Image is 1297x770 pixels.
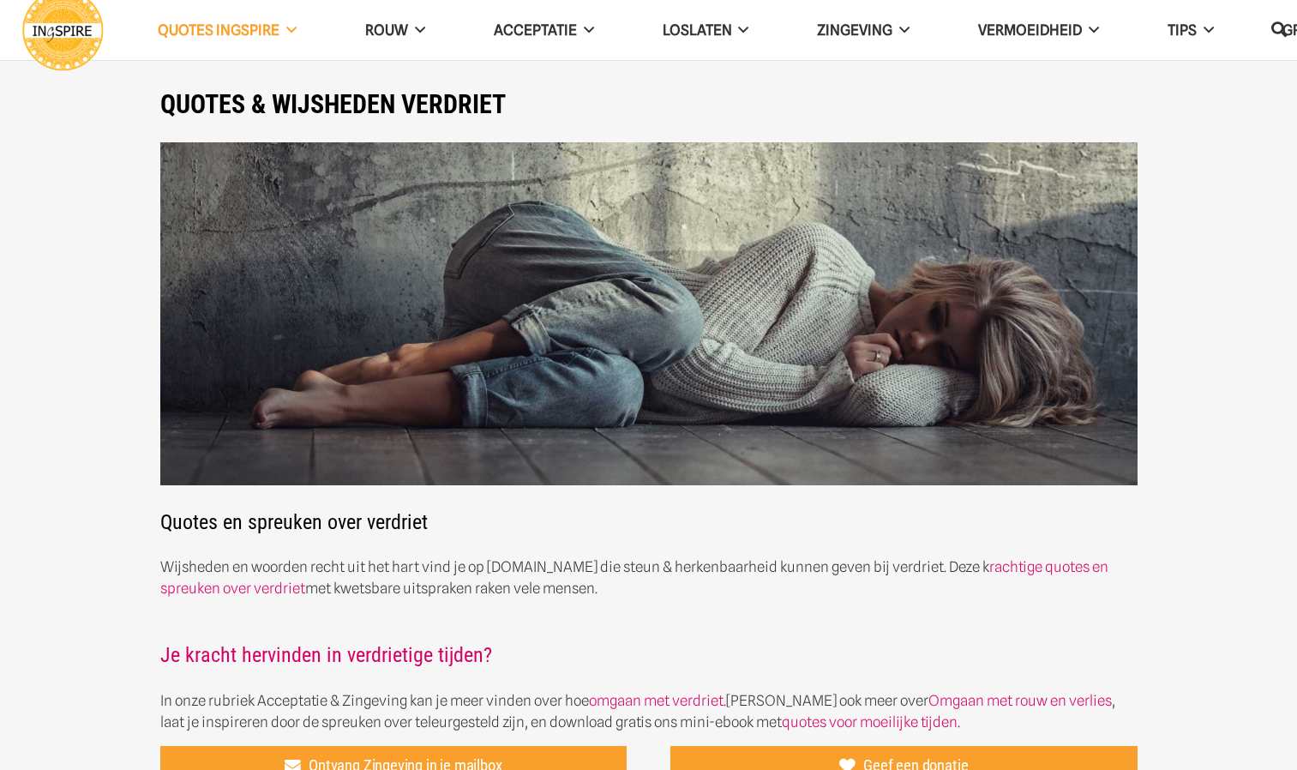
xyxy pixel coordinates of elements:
span: ROUW [365,21,408,39]
a: Omgaan met rouw en verlies [928,692,1112,709]
a: QUOTES INGSPIRE [123,9,331,52]
p: Wijsheden en woorden recht uit het hart vind je op [DOMAIN_NAME] die steun & herkenbaarheid kunne... [160,556,1138,599]
a: Acceptatie [459,9,628,52]
img: Omgaan met verdriet - spreuken en uitspraken over verdriet - ingspire [160,142,1138,486]
a: omgaan met verdriet. [589,692,726,709]
a: Zoeken [1262,9,1296,51]
span: Zingeving [817,21,892,39]
h2: Quotes en spreuken over verdriet [160,142,1138,535]
a: VERMOEIDHEID [944,9,1133,52]
p: In onze rubriek Acceptatie & Zingeving kan je meer vinden over hoe [PERSON_NAME] ook meer over , ... [160,690,1138,733]
span: QUOTES INGSPIRE [158,21,279,39]
a: Zingeving [783,9,944,52]
a: Je kracht hervinden in verdrietige tijden? [160,643,492,667]
a: quotes voor moeilijke tijden [782,713,958,731]
span: Loslaten [663,21,732,39]
span: TIPS [1168,21,1197,39]
a: TIPS [1133,9,1248,52]
a: ROUW [331,9,459,52]
a: Loslaten [628,9,784,52]
span: Acceptatie [494,21,577,39]
span: VERMOEIDHEID [978,21,1082,39]
h1: QUOTES & WIJSHEDEN VERDRIET [160,89,1138,120]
